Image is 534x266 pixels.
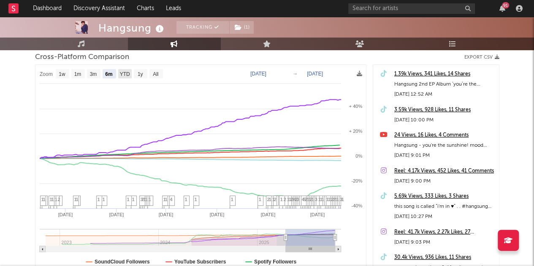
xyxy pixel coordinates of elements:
[349,104,362,109] text: + 40%
[394,253,495,263] a: 30.4k Views, 936 Likes, 11 Shares
[254,259,296,265] text: Spotify Followers
[328,197,331,202] span: 1
[349,129,362,134] text: + 20%
[394,130,495,140] a: 24 Views, 16 Likes, 4 Comments
[348,3,475,14] input: Search for artists
[394,176,495,186] div: [DATE] 9:00 PM
[274,197,276,202] span: 2
[394,227,495,237] a: Reel: 41.7k Views, 2.27k Likes, 27 Comments
[302,197,304,202] span: 4
[50,197,52,202] span: 1
[326,197,329,202] span: 1
[153,71,158,77] text: All
[209,212,224,217] text: [DATE]
[141,197,143,202] span: 3
[394,140,495,150] div: Hangsung - you're the sunshine! mood sampler
[310,212,325,217] text: [DATE]
[309,197,311,202] span: 1
[105,71,112,77] text: 6m
[284,197,286,202] span: 2
[336,197,339,202] span: 1
[499,5,505,12] button: 91
[394,237,495,247] div: [DATE] 9:03 PM
[340,197,342,202] span: 3
[43,197,46,202] span: 1
[394,105,495,115] a: 3.59k Views, 928 Likes, 11 Shares
[335,197,337,202] span: 1
[351,178,362,183] text: -20%
[35,52,129,62] span: Cross-Platform Comparison
[272,197,275,202] span: 1
[464,55,499,60] button: Export CSV
[145,197,148,202] span: 1
[287,197,290,202] span: 1
[55,197,57,202] span: 1
[163,197,166,202] span: 1
[331,197,334,202] span: 2
[98,21,166,35] div: Hangsung
[318,197,321,202] span: 1
[41,197,44,202] span: 1
[394,202,495,212] div: this song is called “i'm in ♥” . . #hangsung #newmusic #indiepop #kindie #wavetoearth
[269,197,271,202] span: 1
[149,197,151,202] span: 1
[40,71,53,77] text: Zoom
[98,197,100,202] span: 1
[289,197,291,202] span: 1
[394,166,495,176] a: Reel: 4.17k Views, 452 Likes, 41 Comments
[330,197,332,202] span: 1
[312,197,314,202] span: 1
[158,212,173,217] text: [DATE]
[394,191,495,202] a: 5.69k Views, 333 Likes, 3 Shares
[89,71,97,77] text: 3m
[58,197,60,202] span: 2
[295,197,298,202] span: 2
[267,197,270,202] span: 2
[144,197,146,202] span: 1
[103,197,105,202] span: 1
[170,197,173,202] span: 4
[307,197,309,202] span: 1
[351,203,362,208] text: -40%
[394,79,495,89] div: Hangsung 2nd EP Album ‘you’re the sunshine!’ Mood Sample 1. i‘m in ♥ 2. oh! baby [DEMOGRAPHIC_DAT...
[95,259,150,265] text: SoundCloud Followers
[333,197,336,202] span: 2
[342,197,344,202] span: 1
[109,212,124,217] text: [DATE]
[230,21,254,34] button: (1)
[304,197,306,202] span: 5
[280,197,283,202] span: 1
[260,212,275,217] text: [DATE]
[290,197,293,202] span: 2
[229,21,254,34] span: ( 1 )
[297,197,299,202] span: 3
[355,153,362,159] text: 0%
[394,115,495,125] div: [DATE] 10:00 PM
[394,69,495,79] a: 1.39k Views, 341 Likes, 14 Shares
[315,197,317,202] span: 3
[132,197,135,202] span: 1
[185,197,187,202] span: 1
[127,197,130,202] span: 1
[52,197,54,202] span: 1
[293,71,298,77] text: →
[502,2,509,8] div: 91
[307,71,323,77] text: [DATE]
[293,197,296,202] span: 4
[119,71,130,77] text: YTD
[195,197,197,202] span: 1
[58,212,73,217] text: [DATE]
[394,212,495,222] div: [DATE] 10:27 PM
[59,71,65,77] text: 1w
[176,21,229,34] button: Tracking
[322,197,324,202] span: 1
[259,197,261,202] span: 1
[137,71,143,77] text: 1y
